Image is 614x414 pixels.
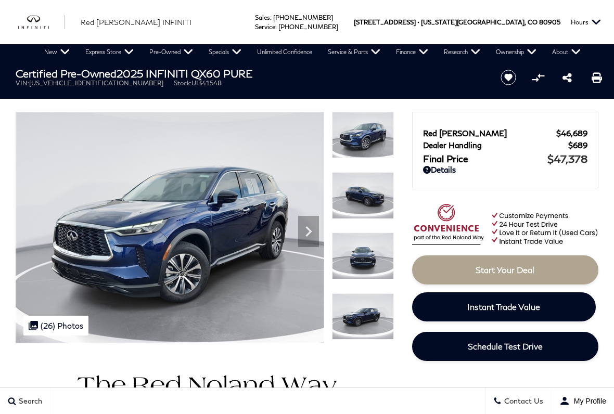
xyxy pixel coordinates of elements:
[275,23,277,31] span: :
[468,341,543,351] span: Schedule Test Drive
[249,44,320,60] a: Unlimited Confidence
[423,128,556,138] span: Red [PERSON_NAME]
[467,302,540,312] span: Instant Trade Value
[423,165,587,174] a: Details
[570,397,606,405] span: My Profile
[23,316,88,335] div: (26) Photos
[388,44,436,60] a: Finance
[16,112,324,343] img: Certified Used 2025 Grand Blue INFINITI PURE image 1
[332,232,394,279] img: Certified Used 2025 Grand Blue INFINITI PURE image 3
[78,44,142,60] a: Express Store
[270,14,272,21] span: :
[552,388,614,414] button: Open user profile menu
[568,140,587,150] span: $689
[354,18,560,26] a: [STREET_ADDRESS] • [US_STATE][GEOGRAPHIC_DATA], CO 80905
[544,44,589,60] a: About
[436,44,488,60] a: Research
[476,265,534,275] span: Start Your Deal
[201,44,249,60] a: Specials
[502,397,543,406] span: Contact Us
[16,68,483,79] h1: 2025 INFINITI QX60 PURE
[412,332,598,361] a: Schedule Test Drive
[412,255,598,284] a: Start Your Deal
[255,14,270,21] span: Sales
[191,79,222,87] span: UI341548
[592,71,602,84] a: Print this Certified Pre-Owned 2025 INFINITI QX60 PURE
[18,15,65,29] a: infiniti
[562,71,572,84] a: Share this Certified Pre-Owned 2025 INFINITI QX60 PURE
[298,216,319,247] div: Next
[18,15,65,29] img: INFINITI
[273,14,333,21] a: [PHONE_NUMBER]
[423,153,547,164] span: Final Price
[36,44,78,60] a: New
[332,293,394,340] img: Certified Used 2025 Grand Blue INFINITI PURE image 4
[488,44,544,60] a: Ownership
[332,172,394,218] img: Certified Used 2025 Grand Blue INFINITI PURE image 2
[530,70,546,85] button: Compare vehicle
[547,152,587,165] span: $47,378
[423,140,568,150] span: Dealer Handling
[423,152,587,165] a: Final Price $47,378
[423,140,587,150] a: Dealer Handling $689
[497,69,520,86] button: Save vehicle
[412,292,596,321] a: Instant Trade Value
[423,128,587,138] a: Red [PERSON_NAME] $46,689
[81,17,191,28] a: Red [PERSON_NAME] INFINITI
[278,23,338,31] a: [PHONE_NUMBER]
[16,397,42,406] span: Search
[36,44,589,60] nav: Main Navigation
[332,112,394,158] img: Certified Used 2025 Grand Blue INFINITI PURE image 1
[16,67,117,80] strong: Certified Pre-Owned
[81,18,191,27] span: Red [PERSON_NAME] INFINITI
[142,44,201,60] a: Pre-Owned
[556,128,587,138] span: $46,689
[16,79,29,87] span: VIN:
[255,23,275,31] span: Service
[29,79,163,87] span: [US_VEHICLE_IDENTIFICATION_NUMBER]
[320,44,388,60] a: Service & Parts
[174,79,191,87] span: Stock:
